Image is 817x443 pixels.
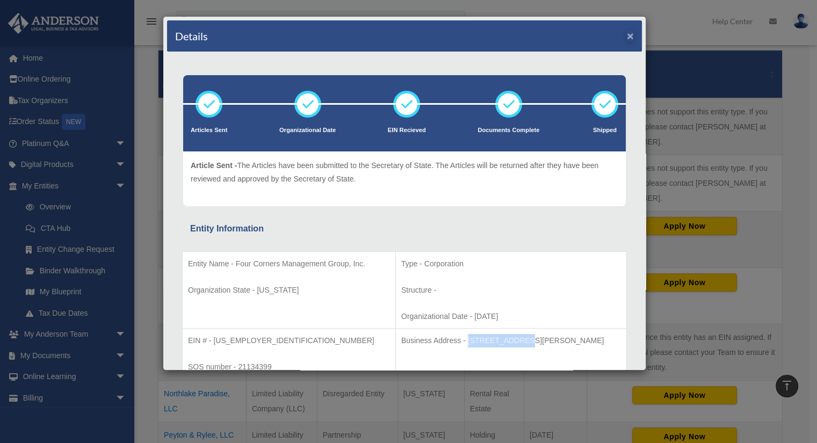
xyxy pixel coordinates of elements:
[188,334,390,347] p: EIN # - [US_EMPLOYER_IDENTIFICATION_NUMBER]
[401,310,621,323] p: Organizational Date - [DATE]
[191,125,227,136] p: Articles Sent
[188,284,390,297] p: Organization State - [US_STATE]
[191,161,237,170] span: Article Sent -
[191,159,618,185] p: The Articles have been submitted to the Secretary of State. The Articles will be returned after t...
[591,125,618,136] p: Shipped
[401,334,621,347] p: Business Address - [STREET_ADDRESS][PERSON_NAME]
[388,125,426,136] p: EIN Recieved
[478,125,539,136] p: Documents Complete
[401,284,621,297] p: Structure -
[188,360,390,374] p: SOS number - 21134399
[279,125,336,136] p: Organizational Date
[627,30,634,41] button: ×
[175,28,208,43] h4: Details
[401,257,621,271] p: Type - Corporation
[188,257,390,271] p: Entity Name - Four Corners Management Group, Inc.
[190,221,619,236] div: Entity Information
